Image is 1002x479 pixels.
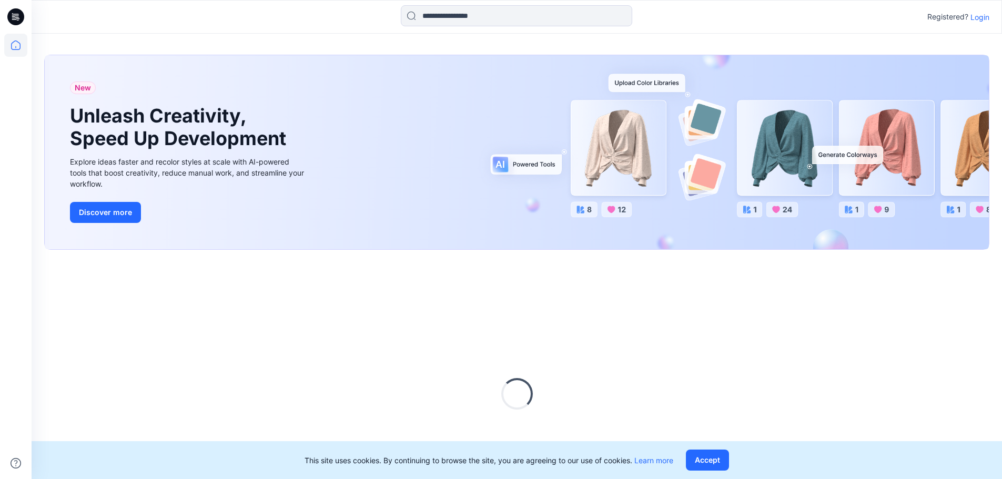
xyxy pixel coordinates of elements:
a: Discover more [70,202,307,223]
p: This site uses cookies. By continuing to browse the site, you are agreeing to our use of cookies. [305,455,673,466]
button: Accept [686,450,729,471]
h1: Unleash Creativity, Speed Up Development [70,105,291,150]
p: Login [970,12,989,23]
button: Discover more [70,202,141,223]
a: Learn more [634,456,673,465]
div: Explore ideas faster and recolor styles at scale with AI-powered tools that boost creativity, red... [70,156,307,189]
p: Registered? [927,11,968,23]
span: New [75,81,91,94]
